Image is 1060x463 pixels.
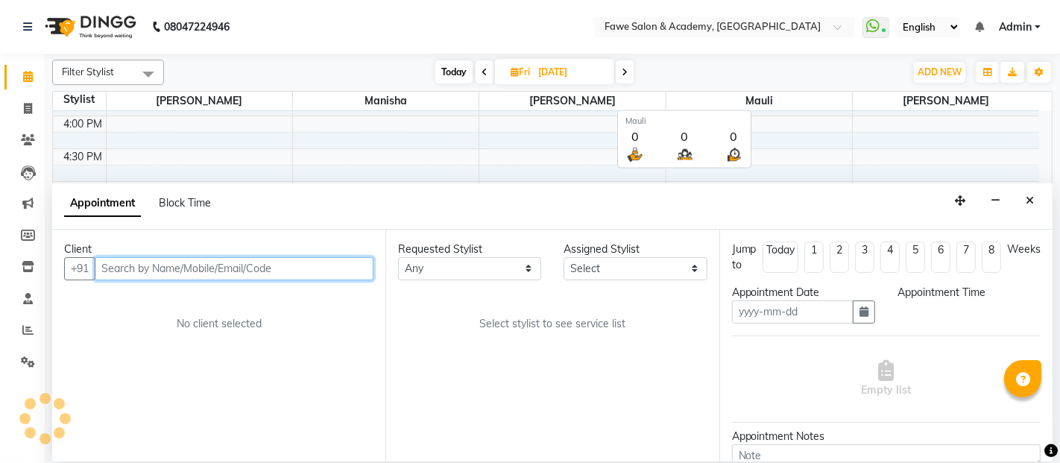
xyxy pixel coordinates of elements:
[906,242,925,273] li: 5
[64,190,141,217] span: Appointment
[732,300,854,324] input: yyyy-mm-dd
[956,242,976,273] li: 7
[732,242,757,273] div: Jump to
[534,61,608,84] input: 2025-10-10
[999,19,1032,35] span: Admin
[159,196,211,210] span: Block Time
[507,66,534,78] span: Fri
[38,6,140,48] img: logo
[675,127,694,145] div: 0
[61,149,106,165] div: 4:30 PM
[398,242,541,257] div: Requested Stylist
[53,92,106,107] div: Stylist
[804,242,824,273] li: 1
[1007,242,1041,257] div: Weeks
[855,242,874,273] li: 3
[435,60,473,84] span: Today
[625,127,644,145] div: 0
[853,92,1039,110] span: [PERSON_NAME]
[830,242,849,273] li: 2
[675,145,694,163] img: queue.png
[61,182,106,198] div: 5:00 PM
[564,242,707,257] div: Assigned Stylist
[61,116,106,132] div: 4:00 PM
[62,66,114,78] span: Filter Stylist
[625,145,644,163] img: serve.png
[880,242,900,273] li: 4
[625,115,743,127] div: Mauli
[107,92,292,110] span: [PERSON_NAME]
[666,92,852,110] span: Mauli
[725,145,743,163] img: wait_time.png
[732,429,1041,444] div: Appointment Notes
[766,242,795,258] div: Today
[861,360,911,398] span: Empty list
[1019,189,1041,212] button: Close
[914,62,965,83] button: ADD NEW
[732,285,875,300] div: Appointment Date
[64,257,95,280] button: +91
[164,6,230,48] b: 08047224946
[982,242,1001,273] li: 8
[479,92,665,110] span: [PERSON_NAME]
[918,66,962,78] span: ADD NEW
[725,127,743,145] div: 0
[64,242,373,257] div: Client
[931,242,950,273] li: 6
[897,285,1041,300] div: Appointment Time
[293,92,479,110] span: Manisha
[479,316,625,332] span: Select stylist to see service list
[100,316,338,332] div: No client selected
[95,257,373,280] input: Search by Name/Mobile/Email/Code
